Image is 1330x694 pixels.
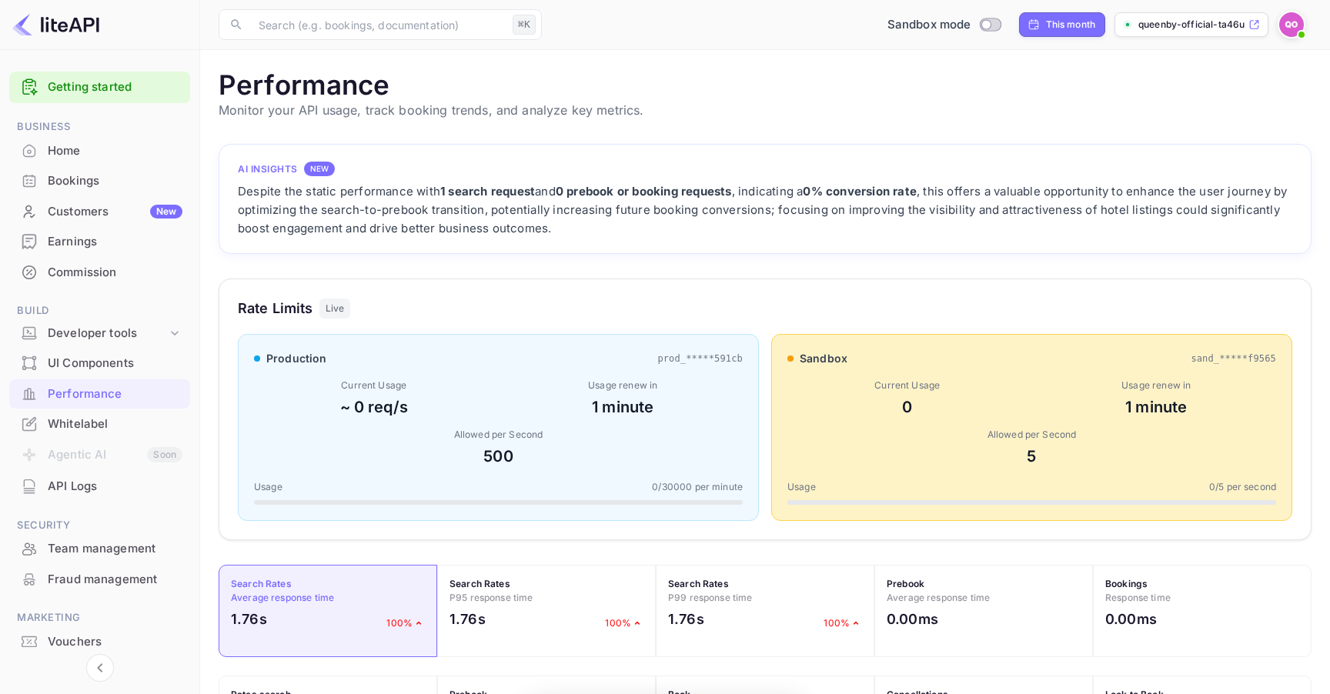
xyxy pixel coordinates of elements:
[1105,578,1148,589] strong: Bookings
[9,534,190,562] a: Team management
[1037,379,1277,392] div: Usage renew in
[887,592,990,603] span: Average response time
[9,379,190,408] a: Performance
[150,205,182,219] div: New
[1019,12,1106,37] div: Click to change the date range period
[219,101,1312,119] p: Monitor your API usage, track booking trends, and analyze key metrics.
[9,409,190,438] a: Whitelabel
[824,616,862,630] p: 100%
[319,299,351,319] div: Live
[9,609,190,626] span: Marketing
[881,16,1007,34] div: Switch to Production mode
[9,197,190,227] div: CustomersNew
[48,172,182,190] div: Bookings
[1046,18,1096,32] div: This month
[1279,12,1304,37] img: Queenby Official
[9,72,190,103] div: Getting started
[9,349,190,377] a: UI Components
[1138,18,1245,32] p: queenby-official-ta46u...
[887,16,971,34] span: Sandbox mode
[1037,395,1277,419] div: 1 minute
[9,320,190,347] div: Developer tools
[9,565,190,595] div: Fraud management
[254,379,494,392] div: Current Usage
[12,12,99,37] img: LiteAPI logo
[9,534,190,564] div: Team management
[9,227,190,257] div: Earnings
[787,379,1028,392] div: Current Usage
[787,480,816,494] span: Usage
[787,445,1276,468] div: 5
[9,379,190,409] div: Performance
[803,184,917,199] strong: 0% conversion rate
[449,578,510,589] strong: Search Rates
[9,258,190,286] a: Commission
[9,118,190,135] span: Business
[254,428,743,442] div: Allowed per Second
[787,428,1276,442] div: Allowed per Second
[668,592,753,603] span: P99 response time
[231,609,267,629] h2: 1.76s
[556,184,732,199] strong: 0 prebook or booking requests
[254,445,743,468] div: 500
[9,302,190,319] span: Build
[249,9,506,40] input: Search (e.g. bookings, documentation)
[449,609,486,629] h2: 1.76s
[503,395,744,419] div: 1 minute
[219,68,1312,101] h1: Performance
[48,415,182,433] div: Whitelabel
[887,578,924,589] strong: Prebook
[9,197,190,225] a: CustomersNew
[238,162,298,176] h4: AI Insights
[887,609,938,629] h2: 0.00ms
[48,233,182,251] div: Earnings
[1105,609,1157,629] h2: 0.00ms
[48,78,182,96] a: Getting started
[513,15,536,35] div: ⌘K
[9,472,190,502] div: API Logs
[503,379,744,392] div: Usage renew in
[231,578,292,589] strong: Search Rates
[9,136,190,166] div: Home
[238,298,313,319] h3: Rate Limits
[254,480,282,494] span: Usage
[9,409,190,439] div: Whitelabel
[9,166,190,195] a: Bookings
[800,350,847,366] span: sandbox
[440,184,535,199] strong: 1 search request
[9,565,190,593] a: Fraud management
[304,162,335,176] div: NEW
[9,349,190,379] div: UI Components
[668,578,729,589] strong: Search Rates
[1209,480,1276,494] span: 0 / 5 per second
[9,627,190,656] a: Vouchers
[9,517,190,534] span: Security
[652,480,743,494] span: 0 / 30000 per minute
[605,616,643,630] p: 100%
[668,609,704,629] h2: 1.76s
[9,258,190,288] div: Commission
[48,325,167,342] div: Developer tools
[9,627,190,657] div: Vouchers
[48,571,182,589] div: Fraud management
[9,136,190,165] a: Home
[48,264,182,282] div: Commission
[787,395,1028,419] div: 0
[254,395,494,419] div: ~ 0 req/s
[386,616,425,630] p: 100%
[48,633,182,651] div: Vouchers
[9,227,190,255] a: Earnings
[231,592,334,603] span: Average response time
[48,540,182,558] div: Team management
[48,142,182,160] div: Home
[86,654,114,682] button: Collapse navigation
[48,385,182,403] div: Performance
[1105,592,1171,603] span: Response time
[48,355,182,372] div: UI Components
[238,182,1292,238] div: Despite the static performance with and , indicating a , this offers a valuable opportunity to en...
[9,472,190,500] a: API Logs
[9,166,190,196] div: Bookings
[449,592,533,603] span: P95 response time
[48,203,182,221] div: Customers
[266,350,327,366] span: production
